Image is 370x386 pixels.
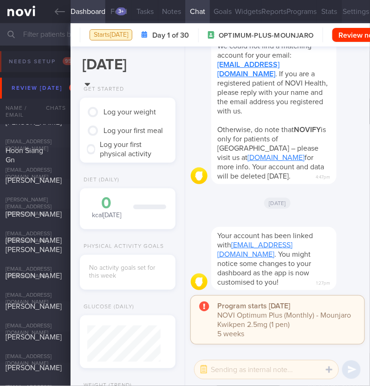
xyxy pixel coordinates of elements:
[9,82,81,94] div: Review [DATE]
[152,31,189,40] strong: Day 1 of 30
[6,139,65,153] div: [EMAIL_ADDRESS][DOMAIN_NAME]
[6,364,62,372] span: [PERSON_NAME]
[6,323,65,337] div: [EMAIL_ADDRESS][DOMAIN_NAME]
[316,278,330,286] span: 1:27pm
[218,126,326,180] span: Otherwise, do note that is only for patients of [GEOGRAPHIC_DATA] – please visit us at for more i...
[6,211,62,218] span: [PERSON_NAME]
[89,195,124,212] div: 0
[33,99,71,117] div: Chats
[248,154,305,161] a: [DOMAIN_NAME]
[316,172,330,180] span: 4:47pm
[80,243,164,250] div: Physical Activity Goals
[219,31,313,40] span: OPTIMUM-PLUS-MOUNJARO
[6,177,62,184] span: [PERSON_NAME]
[264,198,291,209] span: [DATE]
[89,195,124,220] div: kcal [DATE]
[218,312,351,328] span: NOVI Optimum Plus (Monthly) - Mounjaro Kwikpen 2.5mg (1 pen)
[6,197,65,218] div: [PERSON_NAME][EMAIL_ADDRESS][DOMAIN_NAME]
[80,86,124,93] div: Get Started
[218,302,291,310] strong: Program starts [DATE]
[294,126,321,133] strong: NOVIFY
[6,147,43,164] span: Hoon Siang Gn
[80,304,134,311] div: Glucose (Daily)
[6,167,65,181] div: [EMAIL_ADDRESS][DOMAIN_NAME]
[6,333,62,341] span: [PERSON_NAME]
[6,55,76,68] div: Needs setup
[218,241,293,258] a: [EMAIL_ADDRESS][DOMAIN_NAME]
[218,232,313,286] span: Your account has been linked with . You might notice some changes to your dashboard as the app is...
[6,303,62,310] span: [PERSON_NAME]
[218,330,245,338] span: 5 weeks
[6,272,62,280] span: [PERSON_NAME]
[90,29,132,41] div: Starts [DATE]
[89,264,166,280] div: No activity goals set for this week
[6,353,65,367] div: [EMAIL_ADDRESS][DOMAIN_NAME]
[80,177,119,184] div: Diet (Daily)
[218,61,280,78] a: [EMAIL_ADDRESS][DOMAIN_NAME]
[116,7,126,15] div: 3+
[6,292,65,306] div: [EMAIL_ADDRESS][DOMAIN_NAME]
[69,84,79,92] span: 21
[6,237,62,253] span: [PERSON_NAME] [PERSON_NAME]
[63,57,74,65] span: 95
